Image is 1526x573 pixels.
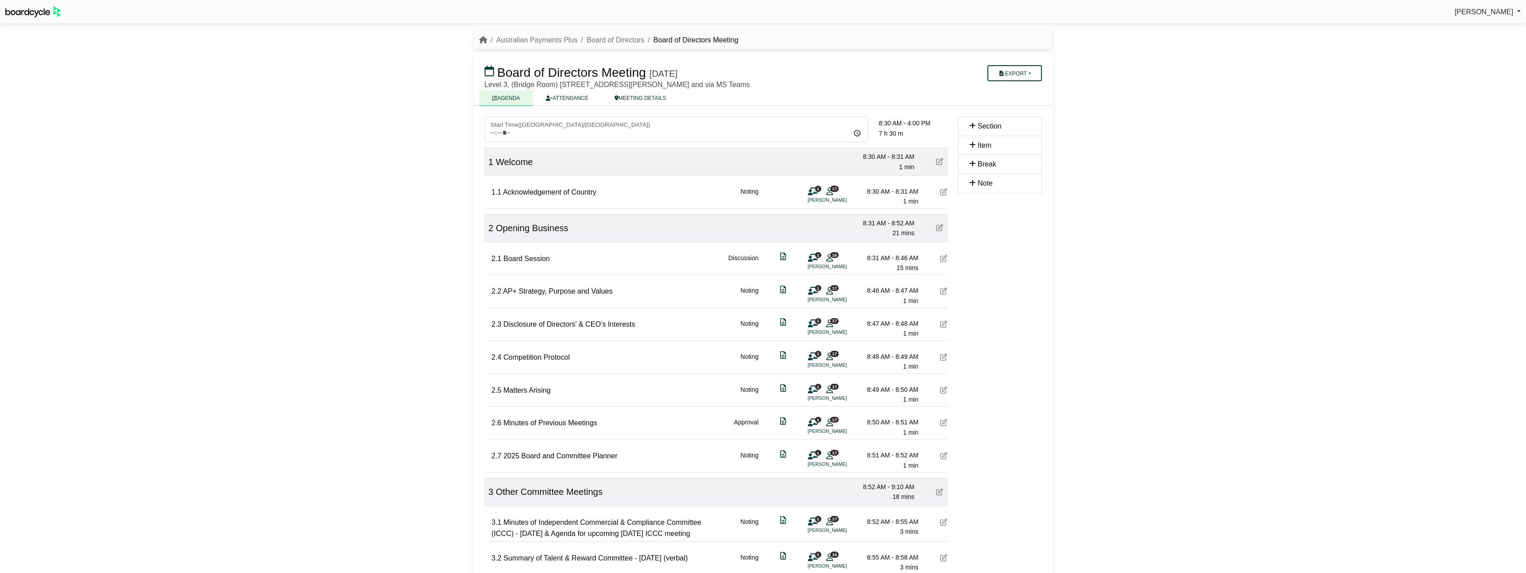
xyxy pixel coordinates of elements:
[815,516,821,522] span: 1
[830,552,839,557] span: 16
[830,186,839,191] span: 17
[503,255,550,262] span: Board Session
[503,419,597,427] span: Minutes of Previous Meetings
[830,384,839,390] span: 17
[856,253,919,263] div: 8:31 AM - 8:46 AM
[808,527,875,534] li: [PERSON_NAME]
[815,450,821,456] span: 1
[830,351,839,357] span: 17
[852,218,915,228] div: 8:31 AM - 8:52 AM
[503,320,635,328] span: Disclosure of Directors' & CEO's Interests
[987,65,1041,81] button: Export
[649,68,677,79] div: [DATE]
[896,264,918,271] span: 15 mins
[903,396,918,403] span: 1 min
[496,223,568,233] span: Opening Business
[903,363,918,370] span: 1 min
[856,417,919,427] div: 8:50 AM - 8:51 AM
[815,186,821,191] span: 1
[808,461,875,468] li: [PERSON_NAME]
[492,554,502,562] span: 3.2
[903,297,918,304] span: 1 min
[1455,6,1521,18] a: [PERSON_NAME]
[492,353,502,361] span: 2.4
[808,428,875,435] li: [PERSON_NAME]
[856,517,919,527] div: 8:52 AM - 8:55 AM
[815,384,821,390] span: 1
[492,386,502,394] span: 2.5
[740,319,758,339] div: Noting
[830,285,839,291] span: 17
[489,223,493,233] span: 2
[978,160,996,168] span: Break
[900,528,918,535] span: 3 mins
[830,417,839,423] span: 17
[496,36,577,44] a: Australian Payments Plus
[903,462,918,469] span: 1 min
[503,386,551,394] span: Matters Arising
[492,320,502,328] span: 2.3
[734,417,758,437] div: Approval
[602,90,679,106] a: MEETING DETAILS
[815,318,821,324] span: 1
[856,552,919,562] div: 8:55 AM - 8:58 AM
[587,36,644,44] a: Board of Directors
[492,519,702,538] span: Minutes of Independent Commercial & Compliance Committee (ICCC) - [DATE] & Agenda for upcoming [D...
[892,493,914,500] span: 18 mins
[879,130,903,137] span: 7 h 30 m
[492,287,502,295] span: 2.2
[497,66,646,79] span: Board of Directors Meeting
[740,385,758,405] div: Noting
[856,319,919,328] div: 8:47 AM - 8:48 AM
[740,187,758,207] div: Noting
[903,429,918,436] span: 1 min
[830,516,839,522] span: 17
[533,90,601,106] a: ATTENDANCE
[492,419,502,427] span: 2.6
[489,157,493,167] span: 1
[479,90,533,106] a: AGENDA
[892,229,914,237] span: 21 mins
[978,141,991,149] span: Item
[808,328,875,336] li: [PERSON_NAME]
[808,394,875,402] li: [PERSON_NAME]
[856,187,919,196] div: 8:30 AM - 8:31 AM
[492,519,502,526] span: 3.1
[740,352,758,372] div: Noting
[808,196,875,204] li: [PERSON_NAME]
[815,351,821,357] span: 1
[978,122,1001,130] span: Section
[808,562,875,570] li: [PERSON_NAME]
[492,188,502,196] span: 1.1
[856,286,919,295] div: 8:46 AM - 8:47 AM
[740,517,758,540] div: Noting
[830,318,839,324] span: 17
[492,255,502,262] span: 2.1
[852,152,915,162] div: 8:30 AM - 8:31 AM
[815,285,821,291] span: 1
[496,157,533,167] span: Welcome
[740,450,758,470] div: Noting
[900,564,918,571] span: 3 mins
[808,361,875,369] li: [PERSON_NAME]
[728,253,759,273] div: Discussion
[978,179,993,187] span: Note
[485,81,750,88] span: Level 3, (Bridge Room) [STREET_ADDRESS][PERSON_NAME] and via MS Teams
[503,188,596,196] span: Acknowledgement of Country
[830,450,839,456] span: 17
[830,252,839,258] span: 16
[815,252,821,258] span: 1
[5,6,61,17] img: BoardcycleBlackGreen-aaafeed430059cb809a45853b8cf6d952af9d84e6e89e1f1685b34bfd5cb7d64.svg
[815,552,821,557] span: 1
[644,34,739,46] li: Board of Directors Meeting
[808,263,875,270] li: [PERSON_NAME]
[808,296,875,303] li: [PERSON_NAME]
[879,118,947,128] div: 8:30 AM - 4:00 PM
[856,385,919,394] div: 8:49 AM - 8:50 AM
[1455,8,1513,16] span: [PERSON_NAME]
[496,487,602,497] span: Other Committee Meetings
[903,198,918,205] span: 1 min
[503,554,688,562] span: Summary of Talent & Reward Committee - [DATE] (verbal)
[856,352,919,361] div: 8:48 AM - 8:49 AM
[503,353,570,361] span: Competition Protocol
